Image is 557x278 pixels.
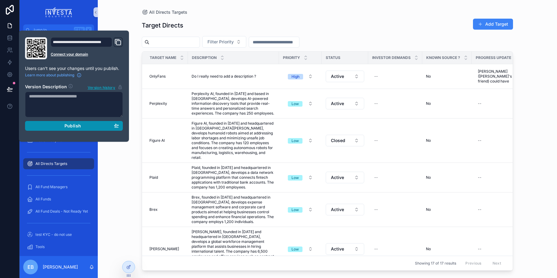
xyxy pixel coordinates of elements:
a: Connect your domain [51,52,123,57]
a: Perplexity AI, founded in [DATE] and based in [GEOGRAPHIC_DATA], develops AI-powered information ... [192,91,275,116]
span: Perplexity [149,101,167,106]
img: App logo [46,7,72,17]
div: scrollable content [20,35,98,256]
div: High [291,74,299,79]
span: No [426,247,431,251]
span: Jump to... [33,27,71,32]
span: Priority [283,55,300,60]
span: Target Name [150,55,176,60]
button: Version history [87,84,123,90]
a: Learn more about publishing [25,73,82,78]
span: Filter Priority [207,39,234,45]
span: Active [331,246,344,252]
span: Plaid [149,175,158,180]
span: test KYC - do not use [35,232,72,237]
span: Do I really need to add a description ? [192,74,256,79]
span: Plaid, founded in [DATE] and headquartered in [GEOGRAPHIC_DATA], develops a data network programm... [192,165,275,190]
a: -- [475,136,519,145]
span: No [426,101,431,106]
button: Select Button [326,243,364,255]
div: -- [478,175,482,180]
div: Low [291,138,299,144]
a: Select Button [283,135,318,146]
a: -- [372,99,419,108]
button: Jump to...CtrlK [23,24,94,35]
span: Active [331,174,344,181]
span: All Directs Targets [149,9,187,15]
a: All Directs Targets [23,158,94,169]
div: -- [374,74,378,79]
button: Select Button [283,204,318,215]
a: Add Target [473,19,513,30]
a: -- [475,99,519,108]
div: Low [291,101,299,107]
a: -- [475,244,519,254]
span: Active [331,101,344,107]
a: No [426,101,468,106]
span: Ctrl [74,27,85,33]
button: Select Button [283,98,318,109]
a: All Fund Deals - Not Ready Yet [23,206,94,217]
div: -- [478,207,482,212]
div: Low [291,247,299,252]
p: [PERSON_NAME] [43,264,78,270]
span: All Fund Deals - Not Ready Yet [35,209,88,214]
a: Select Button [283,243,318,255]
a: Select Button [283,71,318,82]
a: Select Button [325,134,365,147]
a: All Fund Managers [23,181,94,192]
a: No [426,207,468,212]
div: -- [374,247,378,251]
span: Status [326,55,340,60]
button: Publish [25,121,123,131]
span: Learn more about publishing [25,73,74,78]
span: Figure AI [149,138,165,143]
span: EB [27,263,34,271]
h2: Version Description [25,84,67,90]
span: Brex [149,207,158,212]
a: test KYC - do not use [23,229,94,240]
span: Active [331,73,344,79]
div: -- [478,101,482,106]
span: [PERSON_NAME] ([PERSON_NAME]'s friend) could have [478,69,517,84]
div: -- [374,101,378,106]
span: Tools [35,244,45,249]
a: Brex [149,207,184,212]
a: Select Button [325,243,365,255]
a: -- [475,173,519,182]
div: -- [374,138,378,143]
span: No [426,207,431,212]
span: Investor Demands [372,55,411,60]
a: Perplexity [149,101,184,106]
a: Select Button [283,172,318,183]
span: Active [331,207,344,213]
a: Select Button [325,203,365,216]
span: Description [192,55,217,60]
span: Brex, founded in [DATE] and headquartered in [GEOGRAPHIC_DATA], develops expense management softw... [192,195,275,224]
span: Progress Update [476,55,511,60]
a: -- [372,205,419,214]
span: OnlyFans [149,74,166,79]
a: No [426,175,468,180]
a: Figure AI, founded in [DATE] and headquartered in [GEOGRAPHIC_DATA][PERSON_NAME], develops humano... [192,121,275,160]
span: Known Source ? [426,55,460,60]
a: -- [372,173,419,182]
a: Select Button [325,171,365,184]
a: All Funds [23,194,94,205]
h1: Target Directs [142,21,183,30]
span: [PERSON_NAME], founded in [DATE] and headquartered in [GEOGRAPHIC_DATA], develops a global workfo... [192,229,275,269]
div: -- [478,247,482,251]
div: Low [291,175,299,181]
a: [PERSON_NAME] ([PERSON_NAME]'s friend) could have [475,67,519,86]
a: No [426,74,468,79]
span: Showing 17 of 17 results [415,261,456,266]
span: [PERSON_NAME] [149,247,179,251]
a: Do I really need to add a description ? [192,74,275,79]
a: Figure AI [149,138,184,143]
a: Plaid [149,175,184,180]
button: Select Button [326,98,364,109]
